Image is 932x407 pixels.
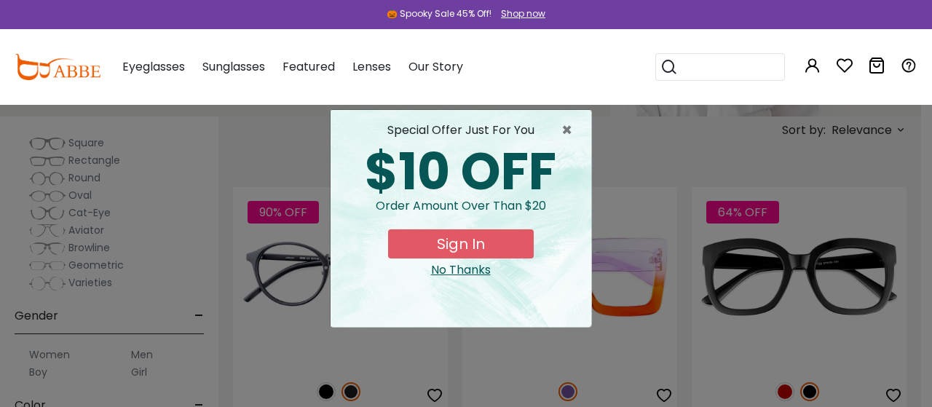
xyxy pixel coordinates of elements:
[342,197,580,229] div: Order amount over than $20
[501,7,545,20] div: Shop now
[561,122,580,139] button: Close
[202,58,265,75] span: Sunglasses
[342,261,580,279] div: Close
[15,54,100,80] img: abbeglasses.com
[352,58,391,75] span: Lenses
[494,7,545,20] a: Shop now
[342,122,580,139] div: special offer just for you
[561,122,580,139] span: ×
[387,7,491,20] div: 🎃 Spooky Sale 45% Off!
[342,146,580,197] div: $10 OFF
[388,229,534,258] button: Sign In
[122,58,185,75] span: Eyeglasses
[283,58,335,75] span: Featured
[408,58,463,75] span: Our Story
